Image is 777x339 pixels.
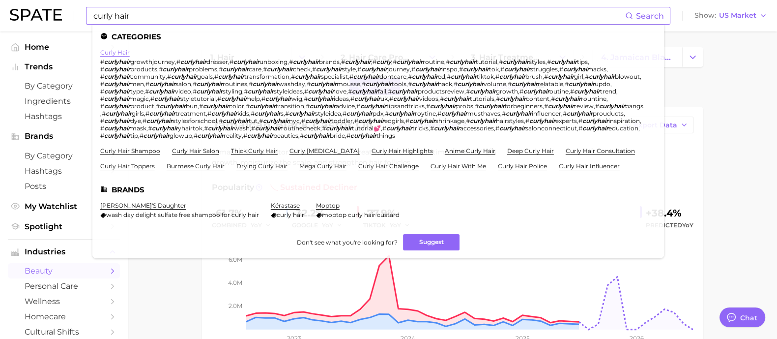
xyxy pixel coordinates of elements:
[249,65,261,73] span: care
[311,80,337,88] em: curlyhair
[207,110,211,117] span: #
[356,102,360,110] span: #
[291,73,295,80] span: #
[8,219,120,234] a: Spotlight
[346,110,373,117] em: curlyhair
[450,58,476,65] em: curlyhair
[10,9,62,21] img: SPATE
[265,95,291,102] em: curlyhair
[403,234,460,250] button: Suggest
[104,95,130,102] em: curlyhair
[100,58,644,139] div: , , , , , , , , , , , , , , , , , , , , , , , , , , , , , , , , , , , , , , , , , , , , , , , , ,...
[438,73,445,80] span: ed
[345,58,371,65] em: curlyhair
[25,327,103,337] span: cultural shifts
[100,88,104,95] span: #
[295,73,321,80] em: curlyhair
[132,110,144,117] span: girls
[231,147,278,154] a: thick curly hair
[223,80,247,88] span: routines
[100,102,104,110] span: #
[360,102,386,110] em: curlyhair
[525,73,543,80] span: brush
[415,65,441,73] em: curlyhair
[100,162,155,170] a: curly hair toppers
[8,109,120,124] a: Hashtags
[565,80,569,88] span: #
[306,102,310,110] span: #
[446,58,450,65] span: #
[319,58,340,65] span: brands
[159,65,163,73] span: #
[25,281,103,291] span: personal care
[100,58,104,65] span: #
[500,95,526,102] em: curlyhair
[229,102,244,110] span: color
[615,73,640,80] span: blowout
[563,65,589,73] em: curlyhair
[526,95,549,102] span: content
[244,88,248,95] span: #
[25,151,103,160] span: by Category
[315,110,341,117] span: styleidea
[366,80,392,88] em: curlyhair
[193,88,197,95] span: #
[217,95,221,102] span: #
[378,88,386,95] span: fail
[547,58,551,65] span: #
[389,95,393,102] span: #
[489,65,499,73] span: tok
[253,80,279,88] em: curlyhair
[341,58,345,65] span: #
[348,88,352,95] span: #
[104,73,130,80] em: curlyhair
[104,102,130,110] em: curlyhair
[130,80,144,88] span: men
[466,88,470,95] span: #
[530,65,558,73] span: struggles
[577,58,588,65] span: tips
[104,88,130,95] em: curlyhair
[92,7,625,24] input: Search here for a brand, industry, or ingredient
[8,294,120,309] a: wellness
[247,95,260,102] span: help
[430,102,456,110] em: curlyhair
[502,110,506,117] span: #
[25,166,103,176] span: Hashtags
[130,65,157,73] span: products
[291,95,302,102] span: wig
[25,96,103,106] span: Ingredients
[102,110,106,117] span: #
[551,58,577,65] em: curlyhair
[255,110,281,117] em: curlyhair
[574,73,583,80] span: girl
[8,278,120,294] a: personal care
[316,202,340,209] a: moptop
[249,80,253,88] span: #
[289,147,360,154] a: curly [MEDICAL_DATA]
[25,81,103,91] span: by Category
[438,80,452,88] span: hack
[214,73,218,80] span: #
[197,80,223,88] em: curlyhair
[570,88,574,95] span: #
[160,102,186,110] em: curlyhair
[175,88,191,95] span: video
[458,80,484,88] em: curlyhair
[389,110,415,117] em: curlyhair
[392,88,418,95] em: curlyhair
[154,95,180,102] em: curlyhair
[574,88,600,95] em: curlyhair
[559,65,563,73] span: #
[285,110,289,117] span: #
[244,73,289,80] span: transformation
[544,102,548,110] span: #
[376,58,391,65] em: curly
[529,58,546,65] span: styles
[393,58,397,65] span: #
[559,162,620,170] a: curly hair influencer
[386,102,425,110] span: tipsandtricks
[250,102,276,110] em: curlyhair
[581,95,606,102] span: rountine
[412,80,438,88] em: curlyhair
